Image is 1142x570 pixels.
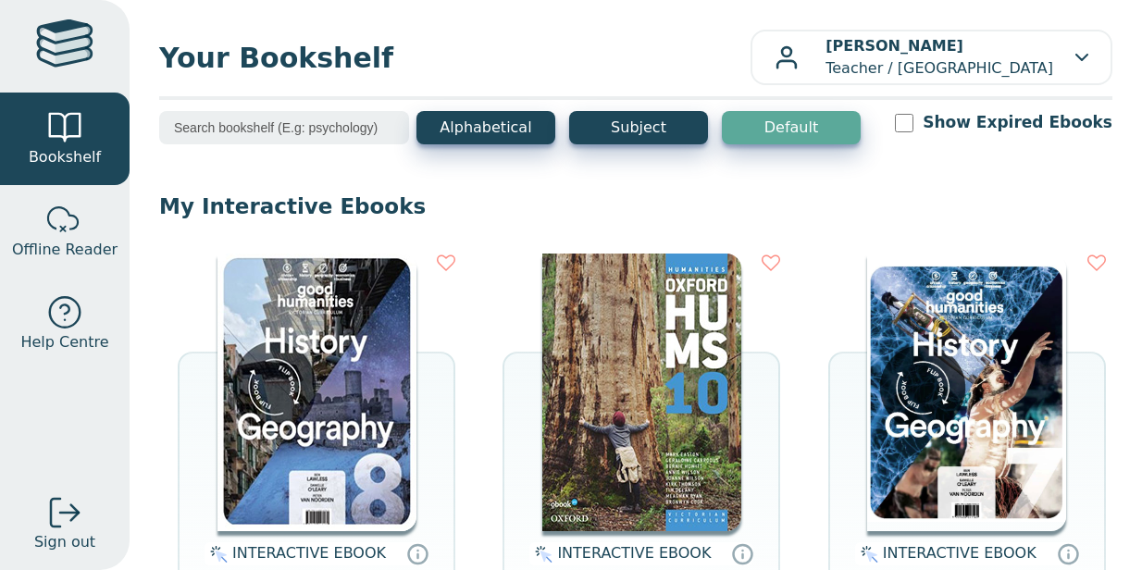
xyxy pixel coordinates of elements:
p: My Interactive Ebooks [159,192,1112,220]
span: Help Centre [20,331,108,353]
input: Search bookshelf (E.g: psychology) [159,111,409,144]
span: INTERACTIVE EBOOK [557,544,711,562]
button: [PERSON_NAME]Teacher / [GEOGRAPHIC_DATA] [751,30,1112,85]
img: c71c2be2-8d91-e911-a97e-0272d098c78b.png [867,254,1066,531]
span: Offline Reader [12,239,118,261]
label: Show Expired Ebooks [923,111,1112,134]
span: INTERACTIVE EBOOK [883,544,1036,562]
button: Alphabetical [416,111,555,144]
img: interactive.svg [205,543,228,565]
a: Interactive eBooks are accessed online via the publisher’s portal. They contain interactive resou... [1057,542,1079,564]
button: Subject [569,111,708,144]
img: interactive.svg [529,543,552,565]
b: [PERSON_NAME] [825,37,963,55]
img: 59ae0110-8e91-e911-a97e-0272d098c78b.jpg [217,254,416,531]
p: Teacher / [GEOGRAPHIC_DATA] [825,35,1053,80]
span: Your Bookshelf [159,37,751,79]
img: interactive.svg [855,543,878,565]
span: Bookshelf [29,146,101,168]
a: Interactive eBooks are accessed online via the publisher’s portal. They contain interactive resou... [406,542,428,564]
a: Interactive eBooks are accessed online via the publisher’s portal. They contain interactive resou... [731,542,753,564]
button: Default [722,111,861,144]
img: 41e833a2-7fb3-eb11-a9a3-0272d098c78b.jpg [542,254,741,531]
span: Sign out [34,531,95,553]
span: INTERACTIVE EBOOK [232,544,386,562]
